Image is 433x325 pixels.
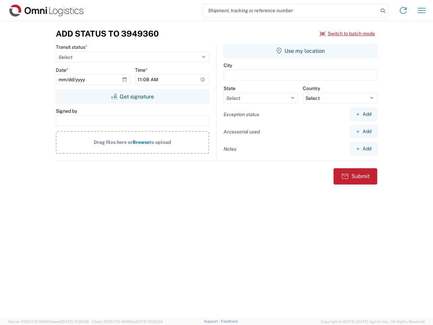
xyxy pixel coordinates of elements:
[350,125,377,138] button: Add
[56,29,159,39] h3: Add Status to 3949360
[321,319,425,325] span: Copyright © [DATE]-[DATE] Agistix Inc., All Rights Reserved
[221,319,238,323] a: Feedback
[350,143,377,155] button: Add
[8,320,89,324] span: Server: 2025.17.0-1194904eeae
[94,139,133,145] span: Drag files here or
[135,320,163,324] span: [DATE] 10:23:34
[92,320,163,324] span: Client: 2025.17.0-159f9de
[204,319,221,323] a: Support
[224,85,235,91] label: State
[224,129,260,135] label: Accessorial used
[224,111,259,117] label: Exception status
[56,90,209,103] button: Get signature
[224,44,377,58] button: Use my location
[56,108,77,114] label: Signed by
[320,28,375,39] button: Switch to batch mode
[135,67,147,73] label: Time
[56,44,87,50] label: Transit status
[224,62,232,68] label: City
[133,139,150,145] span: Browse
[224,146,236,152] label: Notes
[350,108,377,121] button: Add
[61,320,89,324] span: [DATE] 10:32:38
[203,4,378,17] input: Shipment, tracking or reference number
[303,85,320,91] label: Country
[56,67,68,73] label: Date
[150,139,171,145] span: to upload
[334,168,377,185] button: Submit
